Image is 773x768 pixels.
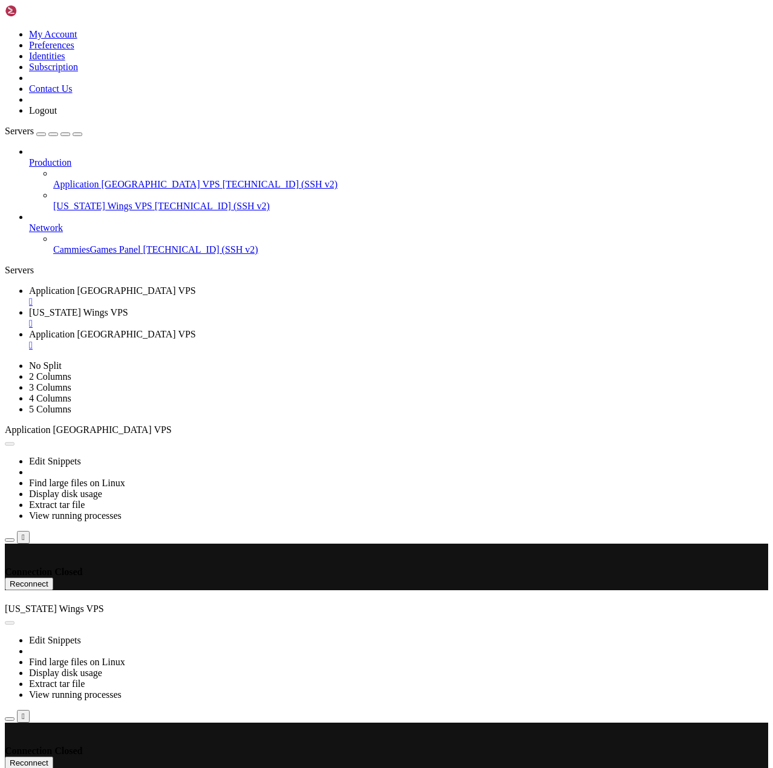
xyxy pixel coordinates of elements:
[223,179,338,189] span: [TECHNICAL_ID] (SSH v2)
[53,201,152,211] span: [US_STATE] Wings VPS
[29,500,85,510] a: Extract tar file
[5,5,74,17] img: Shellngn
[29,478,125,488] a: Find large files on Linux
[53,168,768,190] li: Application [GEOGRAPHIC_DATA] VPS [TECHNICAL_ID] (SSH v2)
[29,404,71,414] a: 5 Columns
[5,126,82,136] a: Servers
[29,146,768,212] li: Production
[53,201,768,212] a: [US_STATE] Wings VPS [TECHNICAL_ID] (SSH v2)
[5,265,768,276] div: Servers
[29,212,768,255] li: Network
[29,285,768,307] a: Application Germany VPS
[29,329,196,339] span: Application [GEOGRAPHIC_DATA] VPS
[29,29,77,39] a: My Account
[17,531,30,544] button: 
[53,190,768,212] li: [US_STATE] Wings VPS [TECHNICAL_ID] (SSH v2)
[53,179,768,190] a: Application [GEOGRAPHIC_DATA] VPS [TECHNICAL_ID] (SSH v2)
[29,62,78,72] a: Subscription
[29,223,63,233] span: Network
[29,489,102,499] a: Display disk usage
[29,307,768,329] a: Missouri Wings VPS
[5,126,34,136] span: Servers
[29,456,81,466] a: Edit Snippets
[22,533,25,542] div: 
[29,382,71,392] a: 3 Columns
[143,244,258,255] span: [TECHNICAL_ID] (SSH v2)
[53,179,220,189] span: Application [GEOGRAPHIC_DATA] VPS
[29,157,71,168] span: Production
[29,329,768,351] a: Application Germany VPS
[155,201,270,211] span: [TECHNICAL_ID] (SSH v2)
[29,510,122,521] a: View running processes
[29,83,73,94] a: Contact Us
[29,393,71,403] a: 4 Columns
[5,425,172,435] span: Application [GEOGRAPHIC_DATA] VPS
[29,105,57,116] a: Logout
[29,318,768,329] a: 
[53,244,768,255] a: CammiesGames Panel [TECHNICAL_ID] (SSH v2)
[29,223,768,233] a: Network
[29,340,768,351] a: 
[29,307,128,317] span: [US_STATE] Wings VPS
[29,285,196,296] span: Application [GEOGRAPHIC_DATA] VPS
[29,157,768,168] a: Production
[53,233,768,255] li: CammiesGames Panel [TECHNICAL_ID] (SSH v2)
[29,296,768,307] a: 
[29,51,65,61] a: Identities
[29,360,62,371] a: No Split
[29,371,71,382] a: 2 Columns
[53,244,140,255] span: CammiesGames Panel
[29,40,74,50] a: Preferences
